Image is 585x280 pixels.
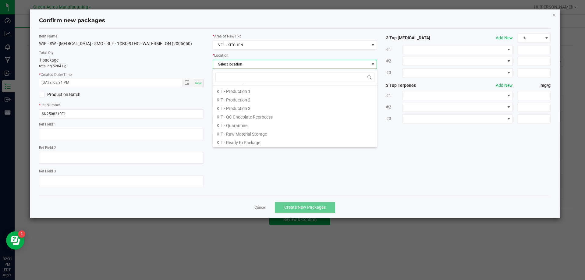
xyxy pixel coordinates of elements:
[386,92,402,99] span: #1
[39,72,204,77] label: Created Date/Time
[496,35,513,41] button: Add New
[213,41,369,49] span: VF1 - KITCHEN
[386,104,402,110] span: #2
[213,34,377,39] label: Area of New Pkg
[254,205,266,210] a: Cancel
[18,230,25,238] iframe: Resource center unread badge
[386,46,402,53] span: #1
[39,58,58,62] span: 1 package
[39,102,204,108] label: Lot Number
[386,69,402,76] span: #3
[39,41,204,47] div: WIP - SW - [MEDICAL_DATA] - 5MG - RLF - 1CBD-9THC - WATERMELON (2005650)
[39,122,204,127] label: Ref Field 1
[39,145,204,151] label: Ref Field 2
[39,63,204,69] p: totaling 52841 g
[386,58,402,64] span: #2
[39,168,204,174] label: Ref Field 3
[275,202,335,213] button: Create New Packages
[213,60,369,69] span: Select location
[195,81,202,85] span: Now
[386,35,452,41] strong: 3 Top [MEDICAL_DATA]
[386,82,452,89] strong: 3 Top Terpenes
[386,115,402,122] span: #3
[39,91,117,98] label: Production Batch
[213,53,377,58] label: Location
[518,34,543,42] span: %
[518,82,551,89] strong: mg/g
[496,82,513,89] button: Add New
[39,50,204,55] label: Total Qty
[39,17,551,25] h4: Confirm new packages
[6,231,24,250] iframe: Resource center
[39,34,204,39] label: Item Name
[284,205,326,210] span: Create New Packages
[39,79,175,87] input: Created Datetime
[182,79,194,87] span: Toggle popup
